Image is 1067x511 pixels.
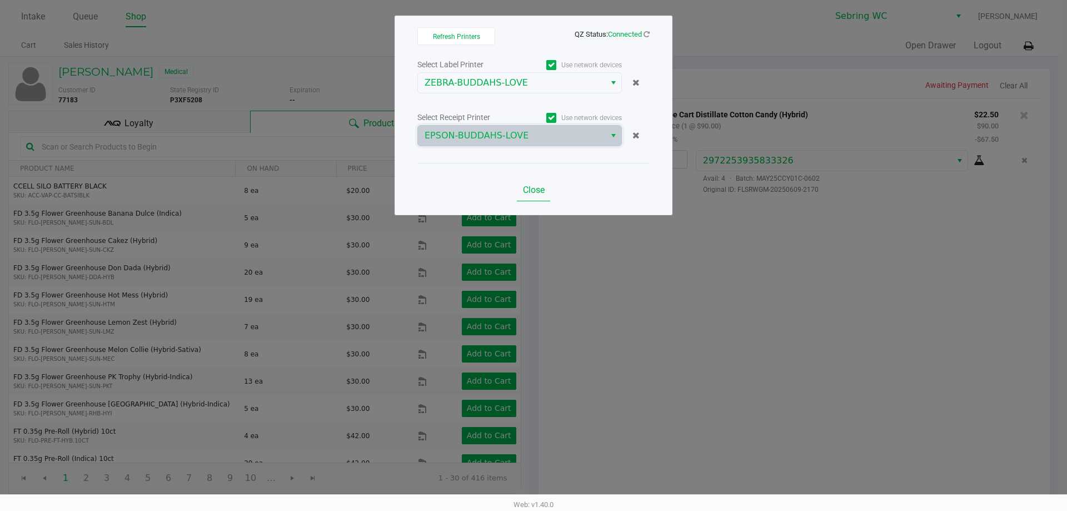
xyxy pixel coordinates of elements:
label: Use network devices [520,113,622,123]
span: ZEBRA-BUDDAHS-LOVE [425,76,599,90]
span: Refresh Printers [433,33,480,41]
div: Select Receipt Printer [417,112,520,123]
span: EPSON-BUDDAHS-LOVE [425,129,599,142]
label: Use network devices [520,60,622,70]
button: Select [605,126,621,146]
span: Close [523,185,545,195]
span: QZ Status: [575,30,650,38]
div: Select Label Printer [417,59,520,71]
button: Refresh Printers [417,27,495,45]
span: Web: v1.40.0 [513,500,554,509]
button: Select [605,73,621,93]
button: Close [517,179,550,201]
span: Connected [608,30,642,38]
